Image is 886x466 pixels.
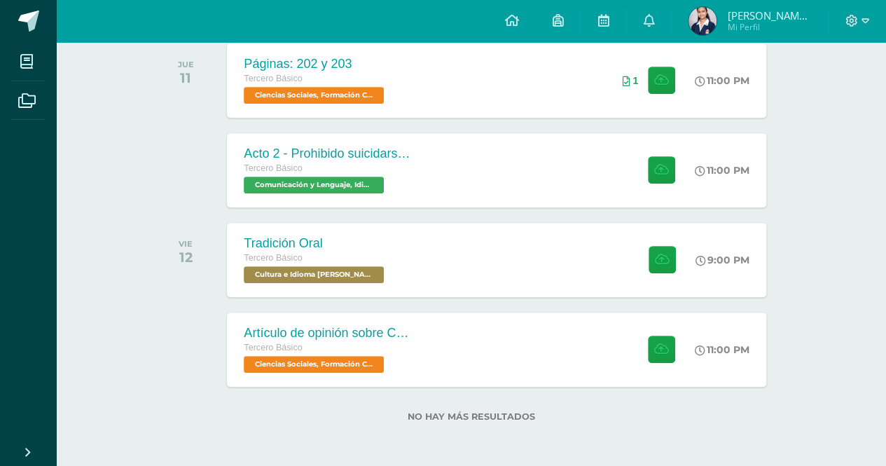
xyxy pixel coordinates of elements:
[244,74,302,83] span: Tercero Básico
[244,57,387,71] div: Páginas: 202 y 203
[695,74,749,87] div: 11:00 PM
[688,7,717,35] img: 08346d620139b35216a2f83211362767.png
[695,254,749,266] div: 9:00 PM
[244,253,302,263] span: Tercero Básico
[727,21,811,33] span: Mi Perfil
[695,164,749,177] div: 11:00 PM
[244,177,384,193] span: Comunicación y Lenguaje, Idioma Español 'B'
[244,326,412,341] div: Artículo de opinión sobre Conflicto Armado Interno
[244,266,384,283] span: Cultura e Idioma Maya Garífuna o Xinca 'B'
[695,343,749,356] div: 11:00 PM
[179,249,193,266] div: 12
[244,236,387,251] div: Tradición Oral
[622,75,638,86] div: Archivos entregados
[244,343,302,352] span: Tercero Básico
[244,163,302,173] span: Tercero Básico
[178,60,194,69] div: JUE
[154,411,788,422] label: No hay más resultados
[244,87,384,104] span: Ciencias Sociales, Formación Ciudadana e Interculturalidad 'B'
[244,356,384,373] span: Ciencias Sociales, Formación Ciudadana e Interculturalidad 'B'
[178,69,194,86] div: 11
[179,239,193,249] div: VIE
[727,8,811,22] span: [PERSON_NAME] de los Angeles
[632,75,638,86] span: 1
[244,146,412,161] div: Acto 2 - Prohibido suicidarse en primavera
